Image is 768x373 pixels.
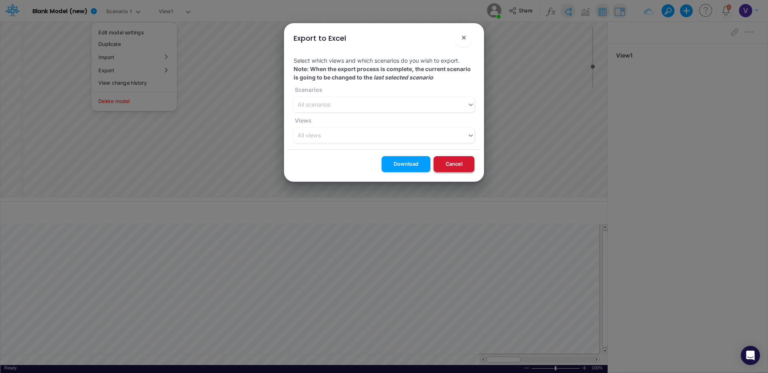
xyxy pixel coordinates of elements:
span: × [461,32,466,42]
em: last selected scenario [374,74,433,81]
div: Open Intercom Messenger [741,346,760,365]
div: All scenarios [298,101,330,109]
strong: Note: When the export process is complete, the current scenario is going to be changed to the [294,65,471,81]
div: Export to Excel [294,33,346,44]
button: Close [454,28,473,47]
button: Cancel [434,156,474,172]
div: All views [298,131,321,140]
div: Select which views and which scenarios do you wish to export. [287,50,481,149]
label: Scenarios [294,85,322,94]
label: Views [294,116,312,125]
button: Download [382,156,430,172]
